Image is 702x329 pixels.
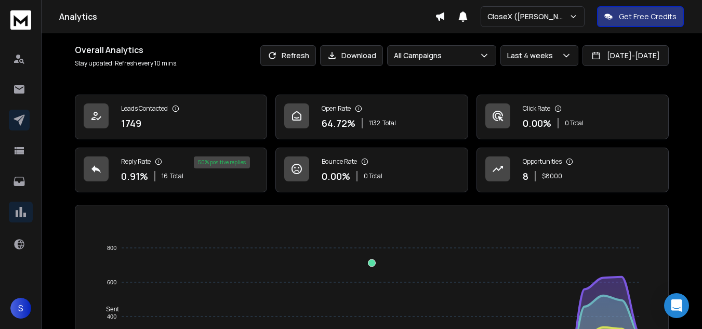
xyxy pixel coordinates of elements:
button: Get Free Credits [597,6,684,27]
a: Bounce Rate0.00%0 Total [275,148,468,192]
p: 0.00 % [322,169,350,183]
p: Leads Contacted [121,104,168,113]
a: Reply Rate0.91%16Total50% positive replies [75,148,267,192]
p: 1749 [121,116,141,130]
p: $ 8000 [542,172,562,180]
p: 0.00 % [523,116,551,130]
button: S [10,298,31,319]
div: 50 % positive replies [194,156,250,168]
a: Click Rate0.00%0 Total [476,95,669,139]
p: Click Rate [523,104,550,113]
p: CloseX ([PERSON_NAME]) [487,11,569,22]
div: Open Intercom Messenger [664,293,689,318]
a: Opportunities8$8000 [476,148,669,192]
span: Sent [98,306,119,313]
img: logo [10,10,31,30]
p: Refresh [282,50,309,61]
p: Bounce Rate [322,157,357,166]
p: Opportunities [523,157,562,166]
p: Stay updated! Refresh every 10 mins. [75,59,178,68]
p: 64.72 % [322,116,355,130]
span: Total [382,119,396,127]
button: Download [320,45,383,66]
p: All Campaigns [394,50,446,61]
p: 0.91 % [121,169,148,183]
tspan: 600 [107,279,116,285]
a: Open Rate64.72%1132Total [275,95,468,139]
span: 1132 [369,119,380,127]
p: Reply Rate [121,157,151,166]
p: 0 Total [565,119,584,127]
p: Open Rate [322,104,351,113]
p: Download [341,50,376,61]
p: Get Free Credits [619,11,677,22]
h1: Analytics [59,10,435,23]
h1: Overall Analytics [75,44,178,56]
a: Leads Contacted1749 [75,95,267,139]
button: [DATE]-[DATE] [582,45,669,66]
span: 16 [162,172,168,180]
span: Total [170,172,183,180]
p: Last 4 weeks [507,50,557,61]
p: 8 [523,169,528,183]
tspan: 400 [107,313,116,320]
p: 0 Total [364,172,382,180]
tspan: 800 [107,245,116,251]
button: Refresh [260,45,316,66]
